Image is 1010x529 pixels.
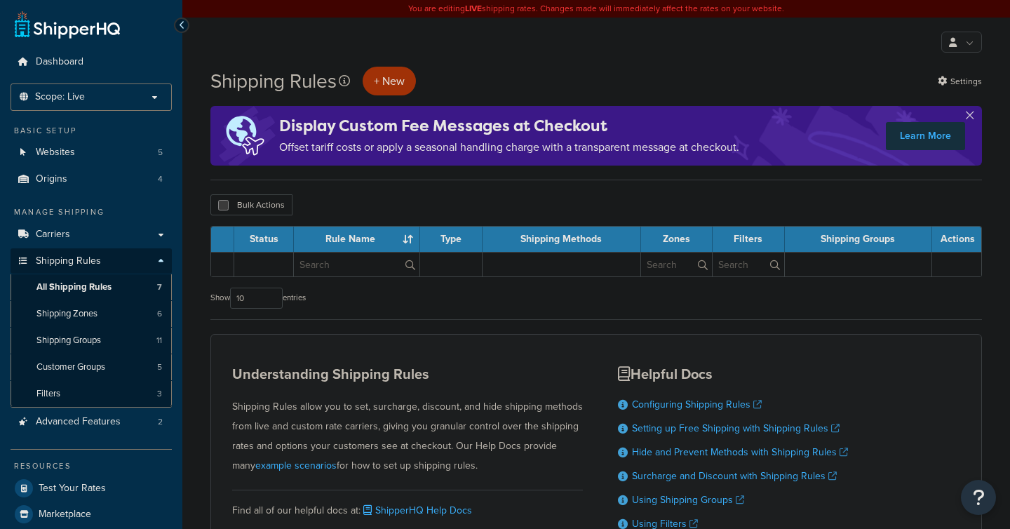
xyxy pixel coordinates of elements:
[35,91,85,103] span: Scope: Live
[234,227,294,252] th: Status
[157,388,162,400] span: 3
[618,366,848,382] h3: Helpful Docs
[11,328,172,354] a: Shipping Groups 11
[11,301,172,327] a: Shipping Zones 6
[36,281,112,293] span: All Shipping Rules
[11,140,172,166] li: Websites
[11,49,172,75] a: Dashboard
[36,361,105,373] span: Customer Groups
[39,483,106,495] span: Test Your Rates
[36,147,75,159] span: Websites
[294,253,419,276] input: Search
[210,67,337,95] h1: Shipping Rules
[11,409,172,435] li: Advanced Features
[210,288,306,309] label: Show entries
[961,480,996,515] button: Open Resource Center
[294,227,420,252] th: Rule Name
[36,173,67,185] span: Origins
[158,416,163,428] span: 2
[210,194,292,215] button: Bulk Actions
[232,366,583,382] h3: Understanding Shipping Rules
[36,416,121,428] span: Advanced Features
[632,421,840,436] a: Setting up Free Shipping with Shipping Rules
[11,354,172,380] li: Customer Groups
[11,381,172,407] li: Filters
[785,227,932,252] th: Shipping Groups
[36,388,60,400] span: Filters
[232,366,583,476] div: Shipping Rules allow you to set, surcharge, discount, and hide shipping methods from live and cus...
[641,253,712,276] input: Search
[11,301,172,327] li: Shipping Zones
[11,166,172,192] a: Origins 4
[11,125,172,137] div: Basic Setup
[279,138,739,157] p: Offset tariff costs or apply a seasonal handling charge with a transparent message at checkout.
[36,229,70,241] span: Carriers
[156,335,162,347] span: 11
[632,493,744,507] a: Using Shipping Groups
[158,147,163,159] span: 5
[11,460,172,472] div: Resources
[39,509,91,521] span: Marketplace
[157,308,162,320] span: 6
[11,166,172,192] li: Origins
[886,122,965,150] a: Learn More
[158,173,163,185] span: 4
[632,469,837,483] a: Surcharge and Discount with Shipping Rules
[11,502,172,527] a: Marketplace
[363,67,416,95] p: + New
[11,248,172,274] a: Shipping Rules
[420,227,483,252] th: Type
[36,335,101,347] span: Shipping Groups
[713,227,785,252] th: Filters
[230,288,283,309] select: Showentries
[11,248,172,408] li: Shipping Rules
[157,361,162,373] span: 5
[632,397,762,412] a: Configuring Shipping Rules
[938,72,982,91] a: Settings
[11,328,172,354] li: Shipping Groups
[465,2,482,15] b: LIVE
[36,255,101,267] span: Shipping Rules
[36,308,97,320] span: Shipping Zones
[279,114,739,138] h4: Display Custom Fee Messages at Checkout
[361,503,472,518] a: ShipperHQ Help Docs
[210,106,279,166] img: duties-banner-06bc72dcb5fe05cb3f9472aba00be2ae8eb53ab6f0d8bb03d382ba314ac3c341.png
[11,409,172,435] a: Advanced Features 2
[11,274,172,300] a: All Shipping Rules 7
[255,458,337,473] a: example scenarios
[11,206,172,218] div: Manage Shipping
[932,227,981,252] th: Actions
[11,354,172,380] a: Customer Groups 5
[632,445,848,460] a: Hide and Prevent Methods with Shipping Rules
[11,140,172,166] a: Websites 5
[11,274,172,300] li: All Shipping Rules
[641,227,713,252] th: Zones
[157,281,162,293] span: 7
[11,381,172,407] a: Filters 3
[483,227,640,252] th: Shipping Methods
[232,490,583,521] div: Find all of our helpful docs at:
[36,56,83,68] span: Dashboard
[11,222,172,248] a: Carriers
[15,11,120,39] a: ShipperHQ Home
[11,476,172,501] a: Test Your Rates
[713,253,784,276] input: Search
